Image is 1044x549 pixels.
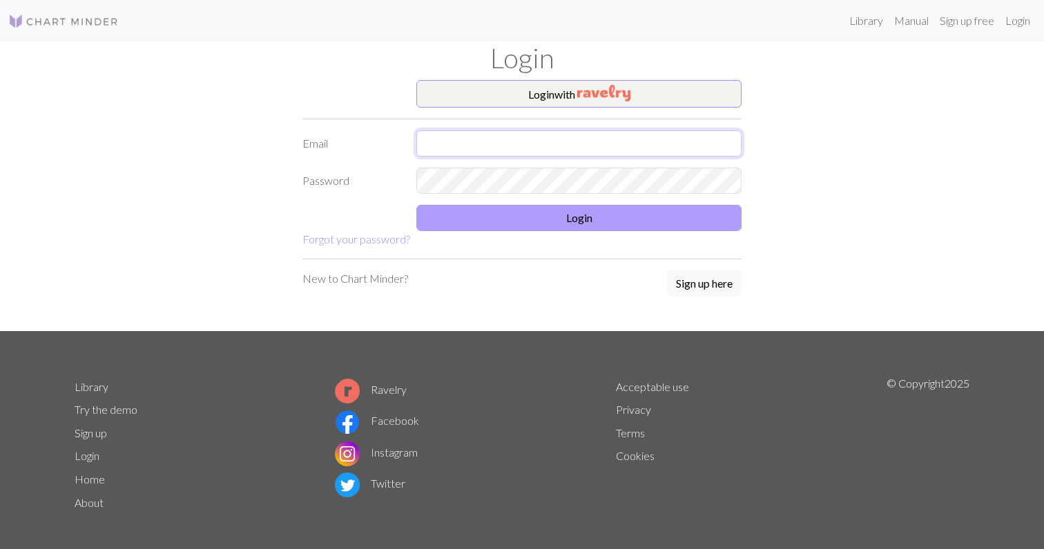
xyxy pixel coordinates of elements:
[8,13,119,30] img: Logo
[75,426,107,439] a: Sign up
[302,232,410,246] a: Forgot your password?
[294,168,408,194] label: Password
[75,380,108,393] a: Library
[335,472,360,497] img: Twitter logo
[335,441,360,466] img: Instagram logo
[934,7,1000,34] a: Sign up free
[75,496,104,509] a: About
[335,446,418,459] a: Instagram
[616,426,645,439] a: Terms
[577,85,630,101] img: Ravelry
[66,41,978,74] h1: Login
[416,205,742,231] button: Login
[616,380,689,393] a: Acceptable use
[335,410,360,435] img: Facebook logo
[889,7,934,34] a: Manual
[335,414,419,427] a: Facebook
[887,375,969,515] p: © Copyright 2025
[75,403,137,416] a: Try the demo
[616,403,651,416] a: Privacy
[667,270,742,298] a: Sign up here
[1000,7,1036,34] a: Login
[335,477,405,490] a: Twitter
[294,130,408,157] label: Email
[335,379,360,403] img: Ravelry logo
[844,7,889,34] a: Library
[667,270,742,297] button: Sign up here
[416,80,742,108] button: Loginwith
[616,449,655,462] a: Cookies
[75,449,99,462] a: Login
[302,270,408,287] p: New to Chart Minder?
[75,472,105,486] a: Home
[335,383,407,396] a: Ravelry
